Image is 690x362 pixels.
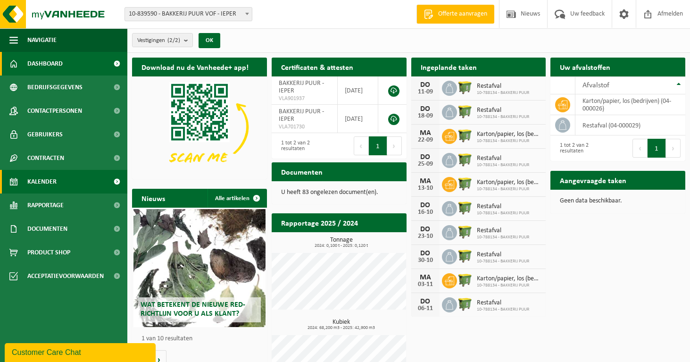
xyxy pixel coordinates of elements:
h2: Certificaten & attesten [272,58,363,76]
a: Wat betekent de nieuwe RED-richtlijn voor u als klant? [133,209,266,327]
span: Vestigingen [137,34,180,48]
span: Karton/papier, los (bedrijven) [477,131,541,138]
span: Wat betekent de nieuwe RED-richtlijn voor u als klant? [141,301,245,318]
span: Dashboard [27,52,63,76]
img: WB-1100-HPE-GN-50 [457,152,473,168]
span: 10-839590 - BAKKERIJ PUUR VOF - IEPER [125,8,252,21]
div: 22-09 [416,137,435,143]
img: WB-1100-HPE-GN-50 [457,224,473,240]
span: 10-788134 - BAKKERIJ PUUR [477,210,529,216]
div: 11-09 [416,89,435,95]
img: WB-1100-HPE-GN-50 [457,272,473,288]
button: Vestigingen(2/2) [132,33,193,47]
div: 16-10 [416,209,435,216]
span: Product Shop [27,241,70,264]
button: Previous [632,139,648,158]
button: Next [666,139,681,158]
div: DO [416,298,435,305]
h3: Tonnage [276,237,407,248]
span: VLA901937 [279,95,330,102]
td: [DATE] [338,105,379,133]
p: Geen data beschikbaar. [560,198,676,204]
span: 10-788134 - BAKKERIJ PUUR [477,307,529,312]
span: 2024: 68,200 m3 - 2025: 42,900 m3 [276,326,407,330]
h2: Download nu de Vanheede+ app! [132,58,258,76]
span: Contactpersonen [27,99,82,123]
span: 10-788134 - BAKKERIJ PUUR [477,259,529,264]
h2: Documenten [272,162,332,181]
div: 03-11 [416,281,435,288]
span: Restafval [477,299,529,307]
td: restafval (04-000029) [575,115,685,135]
a: Alle artikelen [208,189,266,208]
h2: Nieuws [132,189,175,207]
span: Karton/papier, los (bedrijven) [477,179,541,186]
span: 10-788134 - BAKKERIJ PUUR [477,138,541,144]
td: karton/papier, los (bedrijven) (04-000026) [575,94,685,115]
span: Bedrijfsgegevens [27,76,83,99]
img: WB-1100-HPE-GN-50 [457,296,473,312]
div: MA [416,177,435,185]
span: 10-788134 - BAKKERIJ PUUR [477,283,541,288]
h3: Kubiek [276,319,407,330]
h2: Uw afvalstoffen [550,58,620,76]
img: WB-1100-HPE-GN-50 [457,176,473,192]
p: U heeft 83 ongelezen document(en). [281,189,397,196]
iframe: chat widget [5,341,158,362]
img: WB-1100-HPE-GN-50 [457,248,473,264]
div: 25-09 [416,161,435,168]
td: [DATE] [338,76,379,105]
span: 10-788134 - BAKKERIJ PUUR [477,114,529,120]
span: Offerte aanvragen [436,9,490,19]
span: 10-839590 - BAKKERIJ PUUR VOF - IEPER [125,7,252,21]
span: VLA701730 [279,123,330,131]
span: Navigatie [27,28,57,52]
span: Contracten [27,146,64,170]
span: 10-788134 - BAKKERIJ PUUR [477,162,529,168]
div: 23-10 [416,233,435,240]
count: (2/2) [167,37,180,43]
span: Karton/papier, los (bedrijven) [477,275,541,283]
span: Rapportage [27,194,64,217]
span: 2024: 0,100 t - 2025: 0,120 t [276,244,407,248]
button: 1 [648,139,666,158]
img: Download de VHEPlus App [132,76,267,177]
span: Restafval [477,83,529,90]
button: Next [387,136,402,155]
img: WB-1100-HPE-GN-50 [457,103,473,119]
a: Offerte aanvragen [416,5,494,24]
div: DO [416,81,435,89]
span: Restafval [477,227,529,235]
div: MA [416,274,435,281]
h2: Ingeplande taken [411,58,486,76]
div: DO [416,250,435,257]
a: Bekijk rapportage [336,232,406,251]
span: Gebruikers [27,123,63,146]
span: Restafval [477,203,529,210]
span: Kalender [27,170,57,194]
div: 18-09 [416,113,435,119]
h2: Aangevraagde taken [550,171,636,189]
img: WB-1100-HPE-GN-50 [457,200,473,216]
span: 10-788134 - BAKKERIJ PUUR [477,186,541,192]
span: Documenten [27,217,67,241]
div: MA [416,129,435,137]
span: Restafval [477,251,529,259]
span: BAKKERIJ PUUR - IEPER [279,108,324,123]
span: Restafval [477,155,529,162]
div: DO [416,105,435,113]
span: Afvalstof [582,82,609,89]
div: DO [416,153,435,161]
span: Acceptatievoorwaarden [27,264,104,288]
img: WB-1100-HPE-GN-50 [457,79,473,95]
div: DO [416,226,435,233]
span: 10-788134 - BAKKERIJ PUUR [477,90,529,96]
button: Previous [354,136,369,155]
div: 06-11 [416,305,435,312]
button: OK [199,33,220,48]
span: BAKKERIJ PUUR - IEPER [279,80,324,94]
h2: Rapportage 2025 / 2024 [272,213,367,232]
div: 1 tot 2 van 2 resultaten [555,138,613,159]
div: 1 tot 2 van 2 resultaten [276,135,334,156]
